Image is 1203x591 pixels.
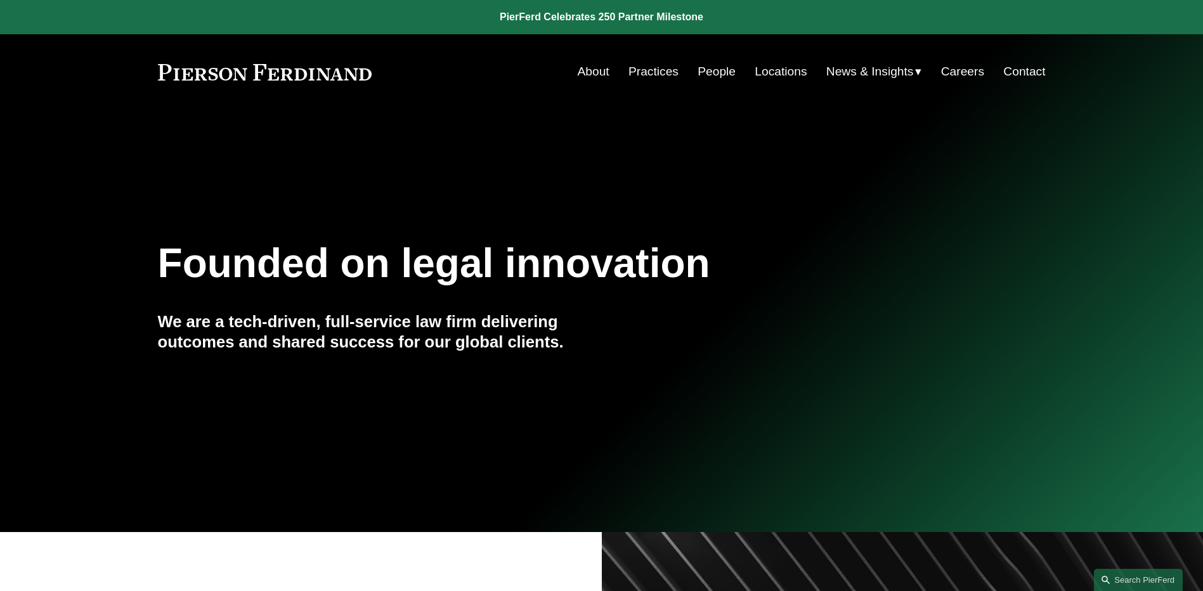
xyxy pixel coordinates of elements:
a: Practices [628,60,679,84]
a: folder dropdown [826,60,922,84]
h4: We are a tech-driven, full-service law firm delivering outcomes and shared success for our global... [158,311,602,353]
a: Contact [1003,60,1045,84]
a: Locations [755,60,807,84]
a: Search this site [1094,569,1183,591]
h1: Founded on legal innovation [158,240,898,287]
a: About [578,60,609,84]
a: Careers [941,60,984,84]
a: People [698,60,736,84]
span: News & Insights [826,61,914,83]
